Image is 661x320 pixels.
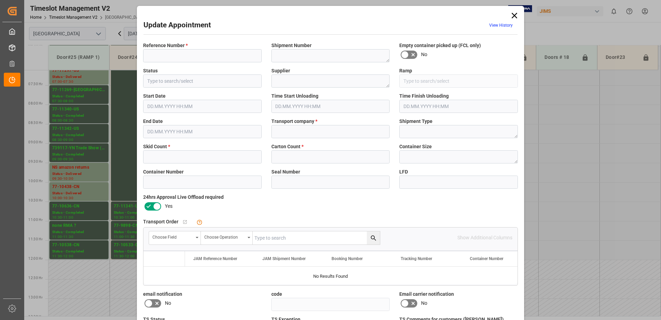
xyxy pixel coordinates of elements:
button: open menu [149,231,201,245]
span: Time Start Unloading [271,92,318,100]
span: JAM Shipment Number [262,256,306,261]
span: Empty container picked up (FCL only) [399,42,481,49]
span: Supplier [271,67,290,74]
span: Reference Number [143,42,188,49]
span: Shipment Number [271,42,311,49]
input: DD.MM.YYYY HH:MM [271,100,390,113]
span: Carton Count [271,143,304,150]
span: Ramp [399,67,412,74]
span: JAM Reference Number [193,256,237,261]
input: Type to search [253,231,380,245]
div: Choose field [152,232,193,240]
span: End Date [143,118,163,125]
input: DD.MM.YYYY HH:MM [399,100,518,113]
span: No [421,51,427,58]
span: Skid Count [143,143,170,150]
input: DD.MM.YYYY HH:MM [143,100,262,113]
span: Start Date [143,92,166,100]
span: Tracking Number [401,256,432,261]
span: No [165,300,171,307]
div: Choose Operation [204,232,245,240]
span: Container Size [399,143,432,150]
span: Booking Number [332,256,363,261]
span: Transport Order [143,218,178,225]
span: Time Finish Unloading [399,92,449,100]
span: Shipment Type [399,118,432,125]
span: No [421,300,427,307]
input: Type to search/select [143,74,262,88]
span: Transport company [271,118,317,125]
span: 24hrs Approval Live Offload required [143,194,224,201]
a: View History [489,23,513,28]
input: Type to search/select [399,74,518,88]
button: search button [367,231,380,245]
span: code [271,291,282,298]
button: open menu [201,231,253,245]
span: Container Number [143,168,184,176]
span: email notification [143,291,182,298]
span: Seal Number [271,168,300,176]
span: Status [143,67,158,74]
span: Email carrier notification [399,291,454,298]
span: Container Number [470,256,503,261]
span: LFD [399,168,408,176]
h2: Update Appointment [143,20,211,31]
input: DD.MM.YYYY HH:MM [143,125,262,138]
span: Yes [165,203,173,210]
